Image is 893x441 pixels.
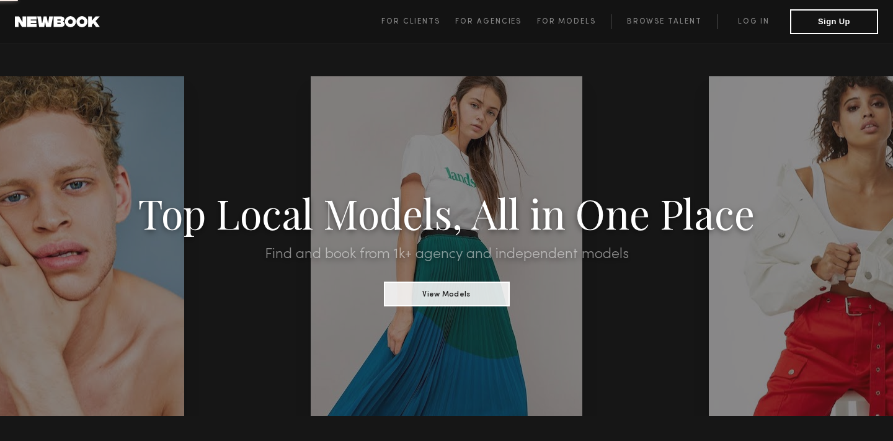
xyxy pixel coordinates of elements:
a: For Agencies [455,14,536,29]
a: Browse Talent [611,14,717,29]
span: For Clients [381,18,440,25]
span: For Agencies [455,18,522,25]
h1: Top Local Models, All in One Place [67,194,826,232]
a: For Clients [381,14,455,29]
button: Sign Up [790,9,878,34]
span: For Models [537,18,596,25]
a: Log in [717,14,790,29]
h2: Find and book from 1k+ agency and independent models [67,247,826,262]
a: View Models [384,286,510,300]
a: For Models [537,14,611,29]
button: View Models [384,282,510,306]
